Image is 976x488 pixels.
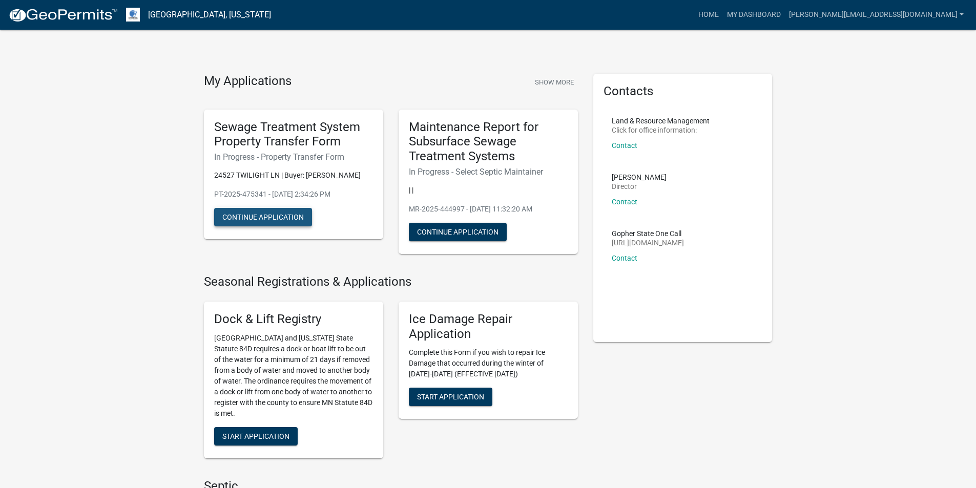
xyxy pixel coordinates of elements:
[204,274,578,289] h4: Seasonal Registrations & Applications
[204,74,292,89] h4: My Applications
[214,312,373,327] h5: Dock & Lift Registry
[409,223,507,241] button: Continue Application
[612,126,710,134] p: Click for office information:
[214,333,373,419] p: [GEOGRAPHIC_DATA] and [US_STATE] State Statute 84D requires a dock or boat lift to be out of the ...
[612,117,710,124] p: Land & Resource Management
[612,254,637,262] a: Contact
[409,167,568,177] h6: In Progress - Select Septic Maintainer
[612,230,684,237] p: Gopher State One Call
[126,8,140,22] img: Otter Tail County, Minnesota
[409,312,568,342] h5: Ice Damage Repair Application
[785,5,968,25] a: [PERSON_NAME][EMAIL_ADDRESS][DOMAIN_NAME]
[417,393,484,401] span: Start Application
[409,388,492,406] button: Start Application
[612,141,637,150] a: Contact
[612,198,637,206] a: Contact
[531,74,578,91] button: Show More
[214,189,373,200] p: PT-2025-475341 - [DATE] 2:34:26 PM
[694,5,723,25] a: Home
[409,120,568,164] h5: Maintenance Report for Subsurface Sewage Treatment Systems
[409,347,568,379] p: Complete this Form if you wish to repair Ice Damage that occurred during the winter of [DATE]-[DA...
[148,6,271,24] a: [GEOGRAPHIC_DATA], [US_STATE]
[214,427,298,445] button: Start Application
[604,84,762,99] h5: Contacts
[214,208,312,226] button: Continue Application
[214,170,373,181] p: 24527 TWILIGHT LN | Buyer: [PERSON_NAME]
[612,183,667,190] p: Director
[723,5,785,25] a: My Dashboard
[409,185,568,196] p: | |
[612,239,684,246] p: [URL][DOMAIN_NAME]
[409,204,568,215] p: MR-2025-444997 - [DATE] 11:32:20 AM
[214,152,373,162] h6: In Progress - Property Transfer Form
[612,174,667,181] p: [PERSON_NAME]
[214,120,373,150] h5: Sewage Treatment System Property Transfer Form
[222,432,289,440] span: Start Application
